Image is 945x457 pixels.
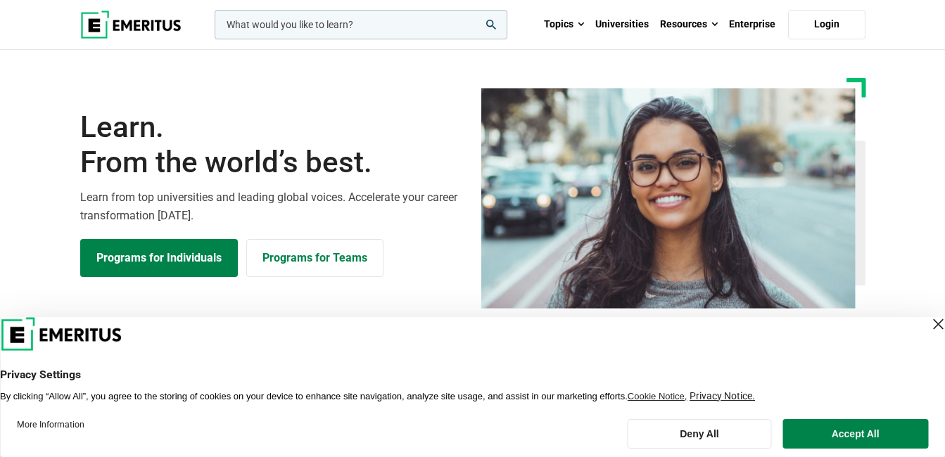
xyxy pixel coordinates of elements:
a: Login [788,10,865,39]
input: woocommerce-product-search-field-0 [215,10,507,39]
a: Explore for Business [246,239,383,277]
p: Learn from top universities and leading global voices. Accelerate your career transformation [DATE]. [80,188,464,224]
img: Learn from the world's best [481,88,856,309]
a: Explore Programs [80,239,238,277]
h1: Learn. [80,110,464,181]
span: From the world’s best. [80,145,464,180]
